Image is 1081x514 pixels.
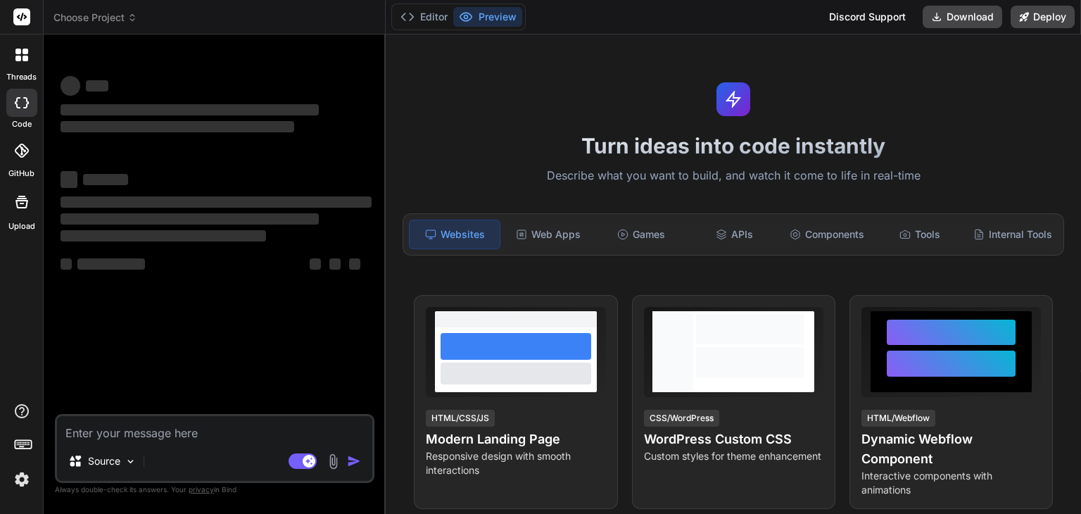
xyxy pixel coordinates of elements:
div: Websites [409,220,500,249]
p: Source [88,454,120,468]
button: Editor [395,7,453,27]
span: ‌ [61,213,319,225]
h4: WordPress Custom CSS [644,430,823,449]
span: Choose Project [53,11,137,25]
div: APIs [689,220,779,249]
p: Responsive design with smooth interactions [426,449,605,477]
div: Discord Support [821,6,914,28]
img: attachment [325,453,341,470]
span: ‌ [310,258,321,270]
div: Internal Tools [968,220,1058,249]
img: Pick Models [125,456,137,468]
label: threads [6,71,37,83]
div: Web Apps [503,220,593,249]
h4: Dynamic Webflow Component [861,430,1041,469]
span: ‌ [61,104,319,115]
span: ‌ [77,258,145,270]
span: ‌ [61,230,266,242]
h4: Modern Landing Page [426,430,605,449]
img: settings [10,468,34,491]
p: Interactive components with animations [861,469,1041,497]
button: Preview [453,7,522,27]
label: GitHub [8,168,34,180]
div: HTML/Webflow [861,410,935,427]
button: Download [923,6,1002,28]
span: ‌ [61,258,72,270]
label: Upload [8,220,35,232]
div: Tools [875,220,965,249]
p: Custom styles for theme enhancement [644,449,823,463]
div: HTML/CSS/JS [426,410,495,427]
span: ‌ [329,258,341,270]
span: ‌ [83,174,128,185]
button: Deploy [1011,6,1075,28]
span: ‌ [349,258,360,270]
span: ‌ [61,76,80,96]
p: Describe what you want to build, and watch it come to life in real-time [394,167,1073,185]
span: ‌ [61,121,294,132]
span: ‌ [86,80,108,92]
span: ‌ [61,171,77,188]
span: ‌ [61,196,372,208]
div: CSS/WordPress [644,410,719,427]
span: privacy [189,485,214,494]
p: Always double-check its answers. Your in Bind [55,483,374,496]
h1: Turn ideas into code instantly [394,133,1073,158]
div: Games [596,220,686,249]
div: Components [782,220,872,249]
img: icon [347,454,361,468]
label: code [12,118,32,130]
